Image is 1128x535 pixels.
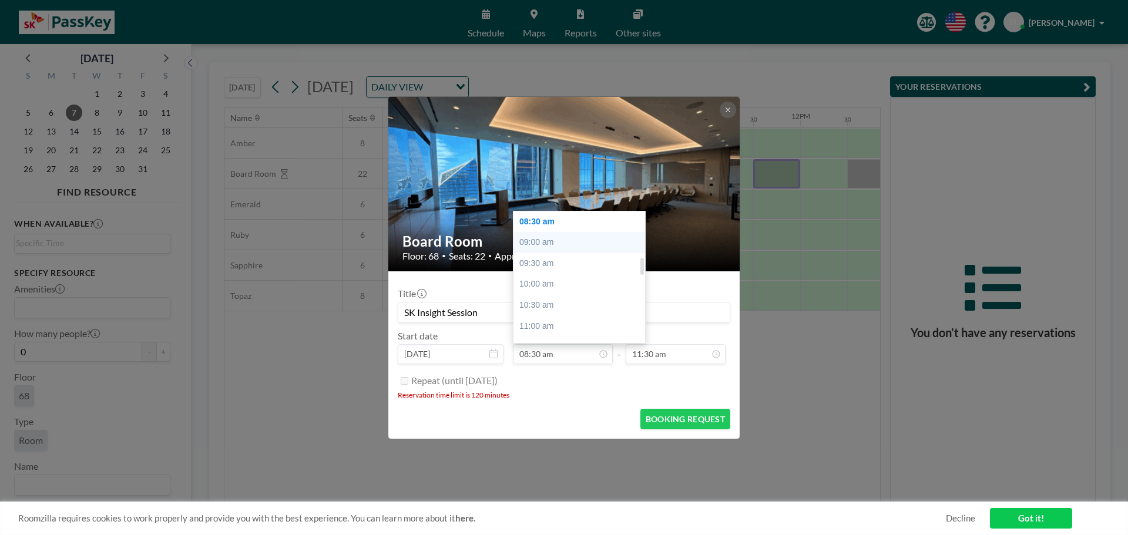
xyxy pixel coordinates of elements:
div: 09:30 am [513,253,651,274]
div: 10:00 am [513,274,651,295]
li: Reservation time limit is 120 minutes [398,391,730,399]
span: Roomzilla requires cookies to work properly and provide you with the best experience. You can lea... [18,513,946,524]
span: Floor: 68 [402,250,439,262]
div: 11:30 am [513,337,651,358]
a: Decline [946,513,975,524]
a: here. [455,513,475,523]
div: 08:30 am [513,211,651,233]
a: Got it! [990,508,1072,529]
h2: Board Room [402,233,727,250]
label: Repeat (until [DATE]) [411,375,498,386]
label: Start date [398,330,438,342]
span: - [617,334,621,360]
span: • [488,252,492,260]
img: 537.gif [388,87,741,281]
span: • [442,251,446,260]
button: BOOKING REQUEST [640,409,730,429]
div: 10:30 am [513,295,651,316]
input: Esther's reservation [398,302,730,322]
label: Title [398,288,425,300]
div: 09:00 am [513,232,651,253]
div: 11:00 am [513,316,651,337]
span: Seats: 22 [449,250,485,262]
span: Approval queue [495,250,559,262]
